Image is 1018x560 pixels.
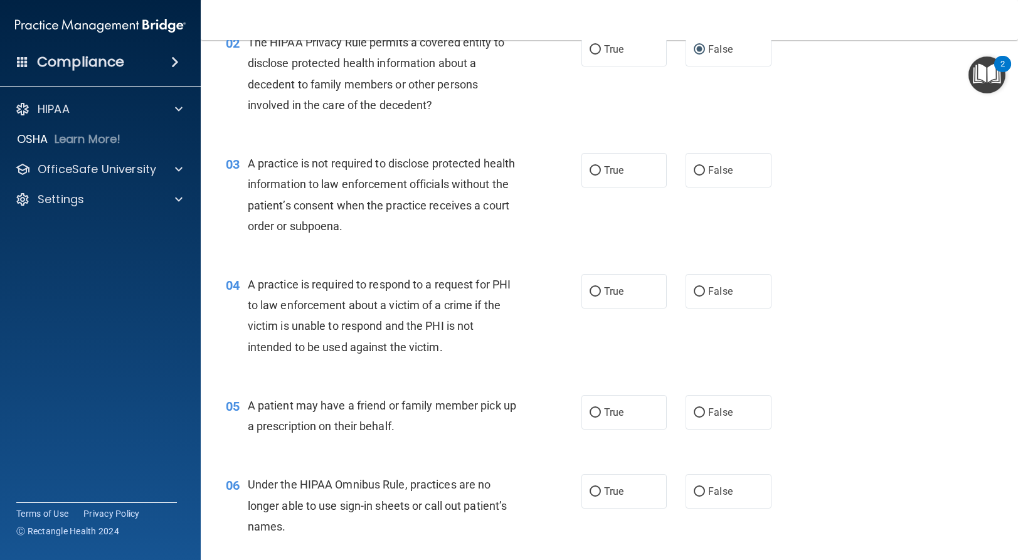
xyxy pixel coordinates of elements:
[248,478,507,532] span: Under the HIPAA Omnibus Rule, practices are no longer able to use sign-in sheets or call out pati...
[55,132,121,147] p: Learn More!
[968,56,1005,93] button: Open Resource Center, 2 new notifications
[604,285,623,297] span: True
[604,406,623,418] span: True
[15,162,183,177] a: OfficeSafe University
[590,487,601,497] input: True
[226,36,240,51] span: 02
[708,43,733,55] span: False
[955,473,1003,521] iframe: Drift Widget Chat Controller
[16,507,68,520] a: Terms of Use
[38,162,156,177] p: OfficeSafe University
[708,285,733,297] span: False
[15,13,186,38] img: PMB logo
[83,507,140,520] a: Privacy Policy
[590,45,601,55] input: True
[226,399,240,414] span: 05
[15,102,183,117] a: HIPAA
[590,166,601,176] input: True
[16,525,119,537] span: Ⓒ Rectangle Health 2024
[708,406,733,418] span: False
[590,408,601,418] input: True
[226,278,240,293] span: 04
[590,287,601,297] input: True
[694,45,705,55] input: False
[37,53,124,71] h4: Compliance
[694,408,705,418] input: False
[694,166,705,176] input: False
[604,43,623,55] span: True
[248,278,511,354] span: A practice is required to respond to a request for PHI to law enforcement about a victim of a cri...
[38,192,84,207] p: Settings
[1000,64,1005,80] div: 2
[694,487,705,497] input: False
[708,164,733,176] span: False
[694,287,705,297] input: False
[248,157,516,233] span: A practice is not required to disclose protected health information to law enforcement officials ...
[15,192,183,207] a: Settings
[708,485,733,497] span: False
[226,157,240,172] span: 03
[248,36,504,112] span: The HIPAA Privacy Rule permits a covered entity to disclose protected health information about a ...
[248,399,516,433] span: A patient may have a friend or family member pick up a prescription on their behalf.
[17,132,48,147] p: OSHA
[604,485,623,497] span: True
[38,102,70,117] p: HIPAA
[226,478,240,493] span: 06
[604,164,623,176] span: True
